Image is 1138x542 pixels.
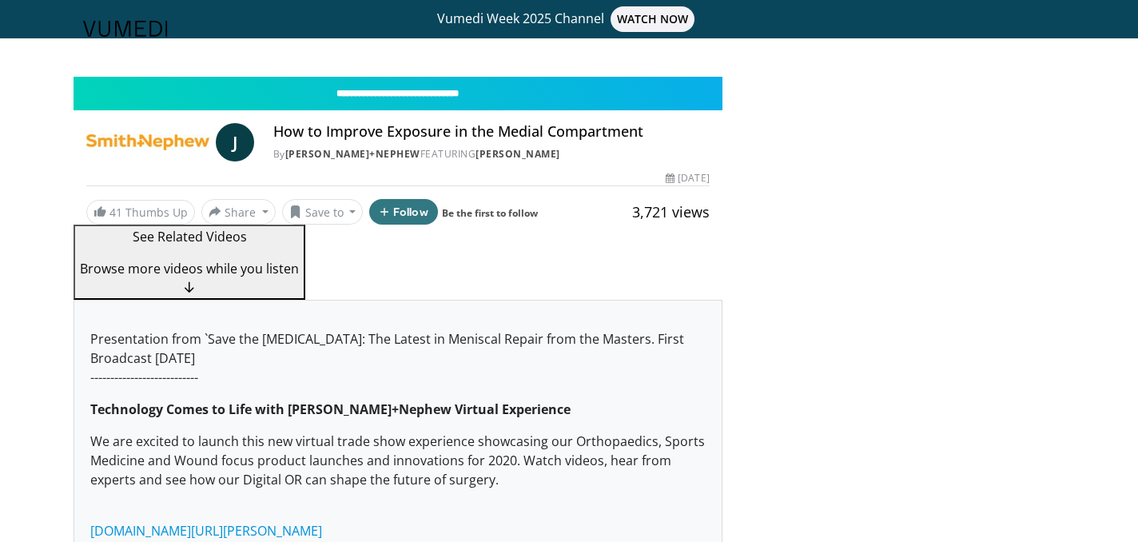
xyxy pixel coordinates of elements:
[285,147,420,161] a: [PERSON_NAME]+Nephew
[369,199,438,225] button: Follow
[273,147,710,161] div: By FEATURING
[86,123,209,161] img: Smith+Nephew
[216,123,254,161] a: J
[83,21,168,37] img: VuMedi Logo
[90,401,571,418] strong: Technology Comes to Life with [PERSON_NAME]+Nephew Virtual Experience
[442,206,538,220] a: Be the first to follow
[90,522,322,540] a: [DOMAIN_NAME][URL][PERSON_NAME]
[273,123,710,141] h4: How to Improve Exposure in the Medial Compartment
[282,199,364,225] button: Save to
[86,200,195,225] a: 41 Thumbs Up
[201,199,276,225] button: Share
[90,432,706,508] p: We are excited to launch this new virtual trade show experience showcasing our Orthopaedics, Spor...
[74,225,305,300] button: See Related Videos Browse more videos while you listen
[80,227,299,246] p: See Related Videos
[80,260,299,277] span: Browse more videos while you listen
[632,202,710,221] span: 3,721 views
[475,147,560,161] a: [PERSON_NAME]
[666,171,709,185] div: [DATE]
[90,329,706,387] p: Presentation from `Save the [MEDICAL_DATA]: The Latest in Meniscal Repair from the Masters. First...
[109,205,122,220] span: 41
